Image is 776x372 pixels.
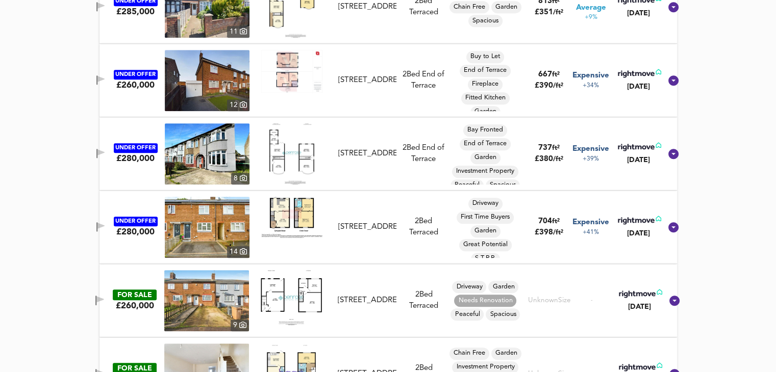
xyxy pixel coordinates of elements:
span: / ft² [553,156,563,163]
div: Chain Free [449,348,489,360]
div: [DATE] [617,302,662,312]
div: 2 Bed Terraced [400,216,446,238]
img: property thumbnail [164,270,249,331]
img: Floorplan [261,50,322,93]
div: S.T.P.P. [471,253,500,265]
div: [STREET_ADDRESS] [338,2,396,12]
div: Needs Renovation [454,295,516,307]
span: - [591,297,593,304]
img: property thumbnail [165,50,249,111]
span: Bay Fronted [463,125,507,135]
span: Fireplace [468,79,503,89]
span: ft² [552,145,560,151]
div: First Time Buyers [457,211,514,224]
svg: Show Details [667,148,680,160]
svg: Show Details [667,74,680,87]
span: £ 390 [535,82,563,90]
span: ft² [552,218,560,225]
span: +9% [585,13,597,22]
a: property thumbnail 14 [165,197,249,258]
span: Garden [470,153,500,162]
span: Expensive [572,70,609,81]
a: property thumbnail 12 [165,50,249,111]
div: Investment Property [452,166,518,178]
div: UNDER OFFER [114,70,158,79]
div: Garden [470,106,500,118]
span: Garden [491,3,521,12]
span: 737 [538,144,552,152]
div: [STREET_ADDRESS] [338,295,396,306]
span: Driveway [452,282,486,291]
span: Garden [488,282,518,291]
div: 12 [227,99,249,111]
div: Garden [491,1,521,13]
span: / ft² [553,83,563,89]
div: Peaceful [450,308,484,321]
div: Garden [488,281,518,293]
div: Spacious [486,308,520,321]
img: property thumbnail [165,123,249,184]
span: 667 [538,71,552,78]
div: Buy to Let [466,51,504,63]
span: £ 380 [535,155,563,163]
div: Garden [491,348,521,360]
img: Floorplan [261,270,322,325]
div: Fitted Kitchen [461,92,510,104]
div: Bay Fronted [463,124,507,137]
div: UNDER OFFER [114,217,158,226]
span: Peaceful [450,180,484,190]
svg: Show Details [667,221,680,233]
div: St. Monicas Avenue, Luton, Bedfordshire, LU3 1PN [334,148,400,159]
span: ft² [552,71,560,78]
span: First Time Buyers [457,212,514,222]
span: Buy to Let [466,52,504,61]
div: [STREET_ADDRESS] [338,75,396,86]
span: Chain Free [449,349,489,358]
span: End of Terrace [460,139,511,148]
span: +34% [583,82,599,90]
svg: Show Details [667,1,680,13]
span: Expensive [572,144,609,154]
div: UNDER OFFER£280,000 property thumbnail 8 Floorplan[STREET_ADDRESS]2Bed End of TerraceBay FrontedE... [99,117,677,191]
a: property thumbnail 8 [165,123,249,184]
div: Spacious [486,179,520,192]
div: £285,000 [116,6,155,17]
span: £ 351 [535,9,563,16]
img: Floorplan [269,123,314,184]
span: Fitted Kitchen [461,93,510,102]
div: £280,000 [116,226,155,237]
span: S.T.P.P. [471,254,500,263]
div: [DATE] [616,8,661,18]
span: Investment Property [452,167,518,176]
div: FOR SALE [113,289,157,300]
img: property thumbnail [165,197,249,258]
span: 704 [538,218,552,225]
div: 2 Bed End of Terrace [400,143,446,165]
div: End of Terrace [460,65,511,77]
span: Spacious [486,310,520,319]
div: [STREET_ADDRESS] [338,222,396,232]
div: Bishopscote Road, Luton, Bedfordshire, LU3 1PE [334,2,400,12]
div: Driveway [452,281,486,293]
div: Chain Free [449,1,489,13]
div: Driveway [468,198,503,210]
span: / ft² [553,229,563,236]
span: Spacious [486,180,520,190]
div: Great Potential [459,239,512,251]
div: Unknown Size [528,296,571,305]
div: 9 [231,320,249,331]
span: / ft² [553,9,563,16]
div: £280,000 [116,153,155,164]
div: Spacious [468,15,503,27]
span: Garden [491,349,521,358]
div: Peaceful [450,179,484,192]
div: [STREET_ADDRESS] [338,148,396,159]
div: £260,000 [116,300,154,311]
div: [DATE] [616,155,661,165]
div: 2 Bed End of Terrace [400,69,446,91]
svg: Show Details [668,295,681,307]
div: 8 [231,173,249,184]
span: Chain Free [449,3,489,12]
div: [DATE] [616,82,661,92]
span: Driveway [468,199,503,208]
